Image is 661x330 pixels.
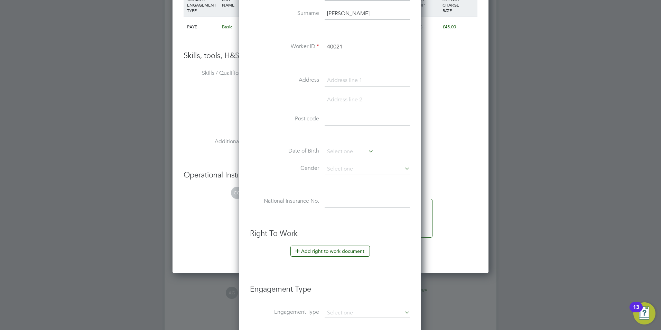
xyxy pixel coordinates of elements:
[185,17,220,37] div: PAYE
[250,277,410,294] h3: Engagement Type
[443,24,456,30] span: £45.00
[184,70,253,77] label: Skills / Qualifications
[184,104,253,111] label: Tools
[250,115,319,122] label: Post code
[290,246,370,257] button: Add right to work document
[184,51,477,61] h3: Skills, tools, H&S
[250,147,319,155] label: Date of Birth
[184,170,477,180] h3: Operational Instructions & Comments
[325,308,410,318] input: Select one
[250,10,319,17] label: Surname
[325,74,410,87] input: Address line 1
[325,164,410,174] input: Select one
[250,76,319,84] label: Address
[231,187,243,199] span: CO
[325,94,410,106] input: Address line 2
[250,43,319,50] label: Worker ID
[250,165,319,172] label: Gender
[325,147,374,157] input: Select one
[633,307,639,316] div: 13
[633,302,655,324] button: Open Resource Center, 13 new notifications
[250,229,410,239] h3: Right To Work
[222,24,232,30] span: Basic
[184,138,253,145] label: Additional H&S
[250,309,319,316] label: Engagement Type
[250,198,319,205] label: National Insurance No.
